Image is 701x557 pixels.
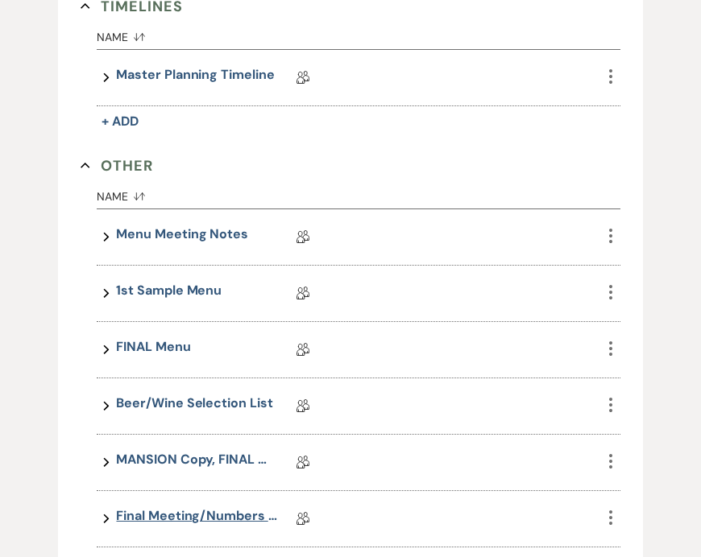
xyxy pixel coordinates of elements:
[97,394,116,419] button: expand
[97,19,600,49] button: Name
[97,506,116,531] button: expand
[116,65,274,90] a: Master Planning Timeline
[97,65,116,90] button: expand
[81,154,153,178] button: Other
[97,450,116,475] button: expand
[116,225,248,250] a: Menu Meeting Notes
[97,337,116,362] button: expand
[102,113,139,130] span: + Add
[116,506,277,531] a: Final Meeting/Numbers Doc
[116,337,190,362] a: FINAL Menu
[97,178,600,208] button: Name
[97,110,143,133] button: + Add
[97,225,116,250] button: expand
[116,281,222,306] a: 1st Sample Menu
[97,281,116,306] button: expand
[116,394,272,419] a: Beer/Wine Selection List
[116,450,277,475] a: MANSION Copy, FINAL Menu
